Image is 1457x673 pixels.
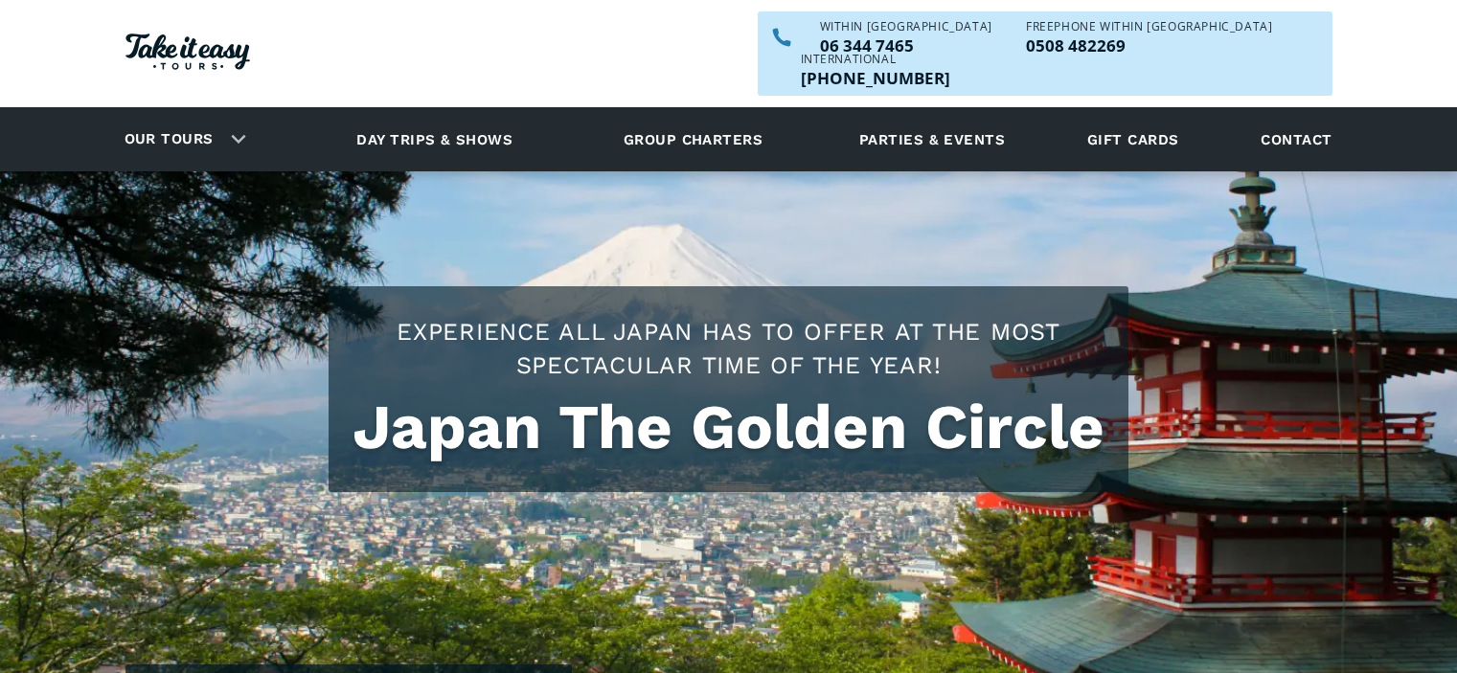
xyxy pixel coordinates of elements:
a: Call us freephone within NZ on 0508482269 [1026,37,1272,54]
h2: Experience all Japan has to offer at the most spectacular time of the year! [348,315,1109,382]
a: Gift cards [1078,113,1189,166]
div: Our tours [102,113,262,166]
p: 0508 482269 [1026,37,1272,54]
a: Contact [1251,113,1341,166]
p: [PHONE_NUMBER] [801,70,950,86]
a: Call us outside of NZ on +6463447465 [801,70,950,86]
div: International [801,54,950,65]
a: Group charters [600,113,786,166]
p: 06 344 7465 [820,37,992,54]
div: Freephone WITHIN [GEOGRAPHIC_DATA] [1026,21,1272,33]
img: Take it easy Tours logo [125,34,250,70]
a: Our tours [110,117,228,162]
h1: Japan The Golden Circle [348,392,1109,463]
a: Homepage [125,24,250,84]
a: Parties & events [850,113,1014,166]
a: Call us within NZ on 063447465 [820,37,992,54]
div: WITHIN [GEOGRAPHIC_DATA] [820,21,992,33]
a: Day trips & shows [332,113,536,166]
